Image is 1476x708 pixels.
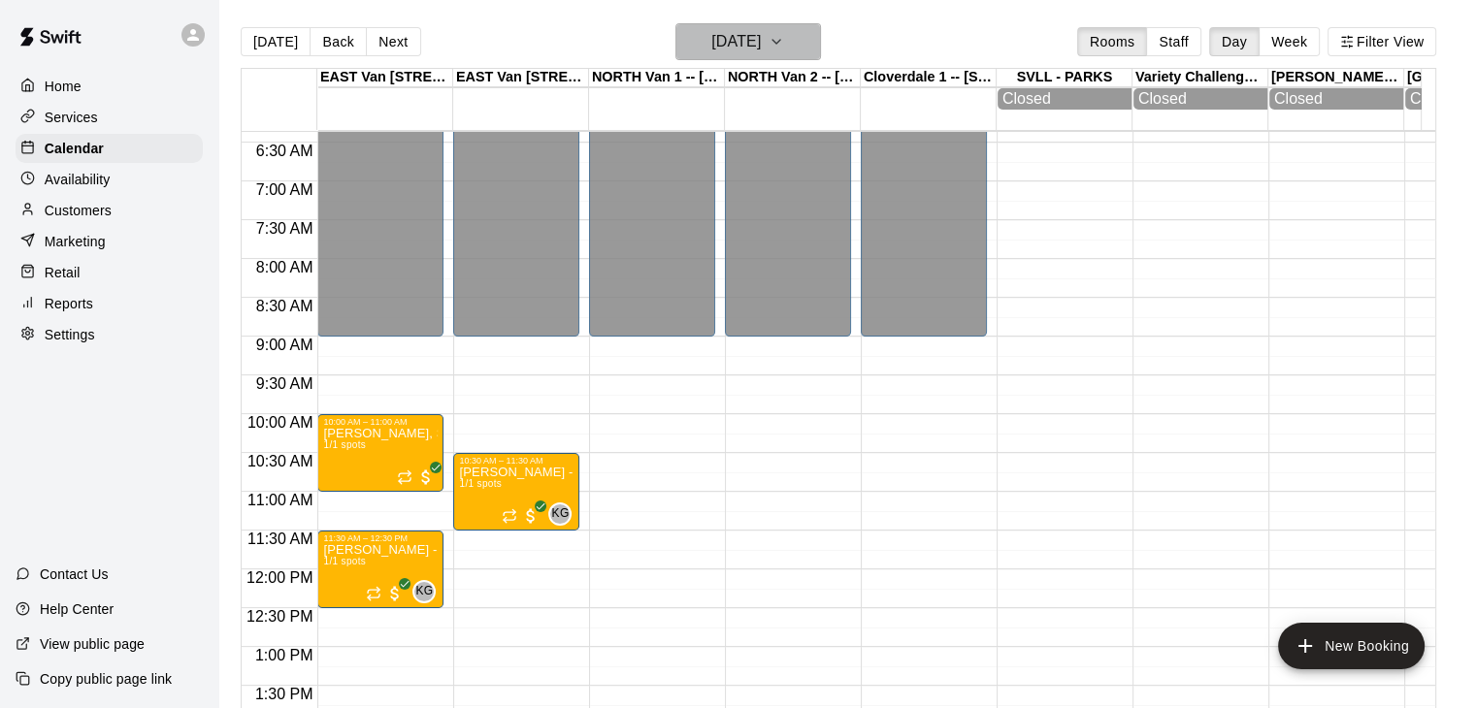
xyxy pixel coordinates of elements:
[1268,69,1404,87] div: [PERSON_NAME] Park - [STREET_ADDRESS]
[556,502,572,526] span: Kyle Gee
[16,320,203,349] a: Settings
[310,27,367,56] button: Back
[366,27,420,56] button: Next
[243,453,318,469] span: 10:30 AM
[16,165,203,194] a: Availability
[1259,27,1320,56] button: Week
[861,69,997,87] div: Cloverdale 1 -- [STREET_ADDRESS]
[45,232,106,251] p: Marketing
[459,456,574,466] div: 10:30 AM – 11:30 AM
[366,586,381,601] span: Recurring event
[251,375,318,392] span: 9:30 AM
[45,170,111,189] p: Availability
[45,139,104,158] p: Calendar
[40,634,145,654] p: View public page
[323,556,366,566] span: 1/1 spots filled
[589,69,725,87] div: NORTH Van 1 -- [STREET_ADDRESS]
[242,569,317,586] span: 12:00 PM
[459,478,502,489] span: 1/1 spots filled
[45,294,93,313] p: Reports
[1138,90,1263,108] div: Closed
[45,263,81,282] p: Retail
[521,506,541,526] span: All customers have paid
[1209,27,1260,56] button: Day
[420,580,436,603] span: Kyle Gee
[317,531,443,608] div: 11:30 AM – 12:30 PM: Connor Ross - Sept 6, 13, 20 & 27 @ East Van
[45,77,82,96] p: Home
[412,580,436,603] div: Kyle Gee
[997,69,1132,87] div: SVLL - PARKS
[323,533,438,543] div: 11:30 AM – 12:30 PM
[416,467,436,487] span: All customers have paid
[40,599,114,619] p: Help Center
[323,417,438,427] div: 10:00 AM – 11:00 AM
[675,23,821,60] button: [DATE]
[548,502,572,526] div: Kyle Gee
[16,289,203,318] a: Reports
[251,337,318,353] span: 9:00 AM
[251,143,318,159] span: 6:30 AM
[16,134,203,163] a: Calendar
[241,27,311,56] button: [DATE]
[725,69,861,87] div: NORTH Van 2 -- [STREET_ADDRESS]
[16,258,203,287] a: Retail
[251,181,318,198] span: 7:00 AM
[251,298,318,314] span: 8:30 AM
[16,103,203,132] a: Services
[16,196,203,225] a: Customers
[250,686,318,702] span: 1:30 PM
[453,453,579,531] div: 10:30 AM – 11:30 AM: Nathan Li - Sept 13 & 20 @ East Van
[251,220,318,237] span: 7:30 AM
[551,504,569,524] span: KG
[250,647,318,663] span: 1:00 PM
[397,469,412,485] span: Recurring event
[323,439,366,450] span: 1/1 spots filled
[243,531,318,547] span: 11:30 AM
[415,582,433,601] span: KG
[251,259,318,275] span: 8:00 AM
[317,414,443,492] div: 10:00 AM – 11:00 AM: Edwin Taylor-MacDonald, Saturdays-Sept6-Dec6@ East Van
[40,564,109,584] p: Contact Us
[16,227,203,256] a: Marketing
[243,492,318,508] span: 11:00 AM
[1274,90,1398,108] div: Closed
[502,508,517,524] span: Recurring event
[711,28,761,55] h6: [DATE]
[1328,27,1436,56] button: Filter View
[242,608,317,625] span: 12:30 PM
[1132,69,1268,87] div: Variety Challenger Diamond, [STREET_ADDRESS][PERSON_NAME]
[1146,27,1201,56] button: Staff
[317,69,453,87] div: EAST Van [STREET_ADDRESS]
[1278,623,1425,669] button: add
[243,414,318,431] span: 10:00 AM
[40,669,172,689] p: Copy public page link
[45,325,95,344] p: Settings
[45,108,98,127] p: Services
[1077,27,1147,56] button: Rooms
[1002,90,1127,108] div: Closed
[453,69,589,87] div: EAST Van [STREET_ADDRESS]
[385,584,405,603] span: All customers have paid
[16,72,203,101] a: Home
[45,201,112,220] p: Customers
